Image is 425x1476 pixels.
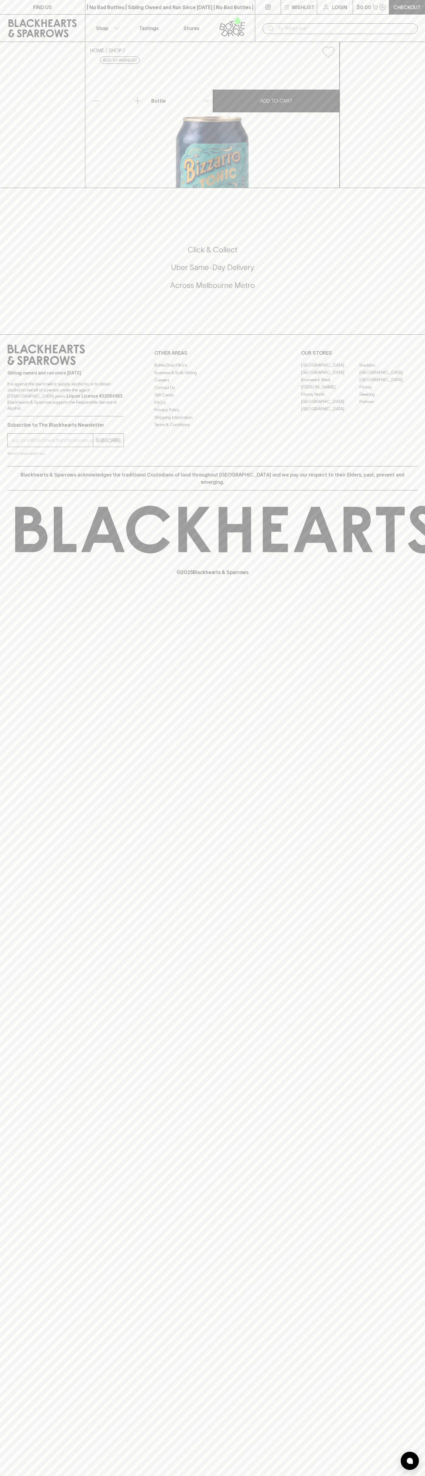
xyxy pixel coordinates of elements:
div: Call to action block [7,220,418,322]
a: Gift Cards [154,391,271,399]
img: 36960.png [85,62,339,188]
h5: Across Melbourne Metro [7,280,418,290]
p: FIND US [33,4,52,11]
a: Terms & Conditions [154,421,271,429]
p: Shop [96,25,108,32]
div: Bottle [149,95,212,107]
a: Braddon [359,361,418,369]
a: Business & Bulk Gifting [154,369,271,376]
p: ADD TO CART [260,97,293,104]
button: ADD TO CART [213,90,340,112]
a: Bottle Drop FAQ's [154,362,271,369]
a: Fitzroy North [301,391,359,398]
p: Checkout [393,4,421,11]
a: Brunswick West [301,376,359,383]
a: Shipping Information [154,414,271,421]
a: Stores [170,15,213,42]
a: Careers [154,377,271,384]
p: OTHER AREAS [154,349,271,357]
button: Add to wishlist [100,56,140,64]
a: [GEOGRAPHIC_DATA] [359,376,418,383]
img: bubble-icon [407,1458,413,1464]
a: [GEOGRAPHIC_DATA] [301,405,359,412]
a: Prahran [359,398,418,405]
h5: Uber Same-Day Delivery [7,262,418,272]
input: e.g. jane@blackheartsandsparrows.com.au [12,436,93,445]
button: Add to wishlist [320,44,337,60]
p: Tastings [139,25,159,32]
a: Fitzroy [359,383,418,391]
p: Bottle [151,97,166,104]
a: Tastings [128,15,170,42]
a: [GEOGRAPHIC_DATA] [301,369,359,376]
a: Contact Us [154,384,271,391]
a: HOME [90,48,104,53]
p: Blackhearts & Sparrows acknowledges the traditional Custodians of land throughout [GEOGRAPHIC_DAT... [12,471,413,486]
p: Sibling owned and run since [DATE] [7,370,124,376]
p: OUR STORES [301,349,418,357]
h5: Click & Collect [7,245,418,255]
input: Try "Pinot noir" [277,24,413,33]
p: It is against the law to sell or supply alcohol to, or to obtain alcohol on behalf of a person un... [7,381,124,411]
a: [GEOGRAPHIC_DATA] [301,361,359,369]
p: $0.00 [357,4,371,11]
a: SHOP [109,48,122,53]
p: Subscribe to The Blackhearts Newsletter [7,421,124,429]
p: Stores [183,25,199,32]
a: [GEOGRAPHIC_DATA] [301,398,359,405]
a: [GEOGRAPHIC_DATA] [359,369,418,376]
button: Shop [85,15,128,42]
a: [PERSON_NAME] [301,383,359,391]
p: Login [332,4,347,11]
a: Privacy Policy [154,406,271,414]
a: FAQ's [154,399,271,406]
button: SUBSCRIBE [93,434,124,447]
p: 0 [381,5,384,9]
p: SUBSCRIBE [96,437,121,444]
a: Geelong [359,391,418,398]
p: We will never spam you [7,450,124,456]
p: Wishlist [292,4,315,11]
strong: Liquor License #32064953 [67,394,122,398]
